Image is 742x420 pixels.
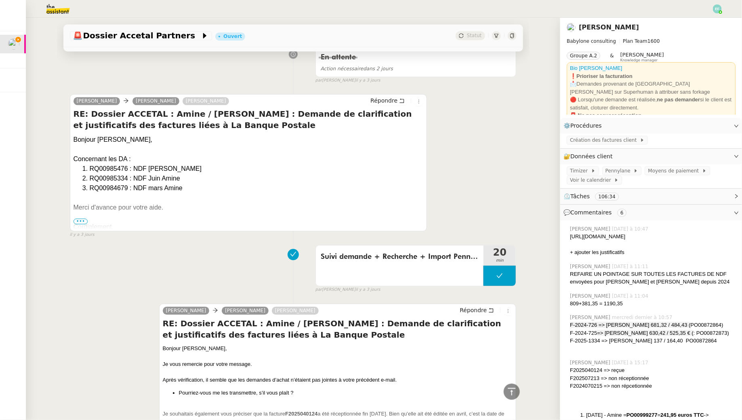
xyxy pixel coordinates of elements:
[355,286,380,293] span: il y a 3 jours
[74,203,424,212] div: Merci d'avance pour votre aide.
[73,31,201,40] span: Dossier Accetal Partners
[570,337,736,345] div: F-2025-1334 => [PERSON_NAME] 137 / 164,40 PO00872864
[612,359,650,366] span: [DATE] à 15:17
[483,248,516,257] span: 20
[570,81,576,87] span: 📩
[570,233,736,241] div: [URL][DOMAIN_NAME]
[612,263,650,270] span: [DATE] à 11:11
[567,52,600,60] nz-tag: Groupe A.2
[457,306,497,315] button: Répondre
[560,118,742,134] div: ⚙️Procédures
[647,38,660,44] span: 1600
[648,167,702,175] span: Moyens de paiement
[570,96,732,111] div: 🔴 Lorsqu'une demande est réalisée, si le client est satisfait, cloturer directement.
[563,193,625,199] span: ⏲️
[570,73,633,79] strong: ❗Prioriser la facturation
[570,374,736,382] div: F202507213 => non réceptionnée
[570,263,612,270] span: [PERSON_NAME]
[74,218,88,224] span: •••
[483,257,516,264] span: min
[570,193,590,199] span: Tâches
[563,152,616,161] span: 🔐
[223,34,242,39] div: Ouvert
[560,189,742,204] div: ⏲️Tâches 106:34
[563,121,605,130] span: ⚙️
[8,38,19,50] img: users%2FSg6jQljroSUGpSfKFUOPmUmNaZ23%2Favatar%2FUntitled.png
[620,52,664,58] span: [PERSON_NAME]
[570,112,643,118] strong: 📮 Ne pas accuser réception.
[660,412,704,418] strong: 241,95 euros TTC
[570,321,736,329] div: PO00872864)
[315,286,322,293] span: par
[132,97,179,105] a: [PERSON_NAME]
[597,330,693,336] span: => [PERSON_NAME] 630,42 / 525,35 € (
[163,307,210,314] a: [PERSON_NAME]
[570,270,736,286] div: REFAIRE UN POINTAGE SUR TOUTES LES FACTURES DE NDF envoyées pour [PERSON_NAME] et [PERSON_NAME] d...
[163,318,513,340] h4: RE: Dossier ACCETAL : Amine / [PERSON_NAME] : Demande de clarification et justificatifs des factu...
[570,176,614,184] span: Voir le calendrier
[570,292,612,300] span: [PERSON_NAME]
[570,153,613,160] span: Données client
[570,225,612,233] span: [PERSON_NAME]
[90,183,424,193] div: RQ00984679 : NDF mars Amine
[570,329,736,337] div: F-2024-725 : PO00872873)
[570,359,612,366] span: [PERSON_NAME]
[285,411,317,417] strong: F2025040124
[321,66,364,71] span: Action nécessaire
[321,66,393,71] span: dans 2 jours
[74,108,424,131] h4: RE: Dossier ACCETAL : Amine / [PERSON_NAME] : Demande de clarification et justificatifs des factu...
[570,248,736,256] div: + ajouter les justificatifs
[321,54,356,61] span: En attente
[460,306,487,314] span: Répondre
[570,65,622,71] a: Bio [PERSON_NAME]
[179,389,513,397] li: Pourriez-vous me les transmettre, s’il vous plaît ?
[163,376,513,384] div: Après vérification, il semble que les demandes d’achat n’étaient pas jointes à votre précédent e-...
[563,209,630,216] span: 💬
[657,97,700,103] strong: ne pas demander
[570,300,736,308] div: 809+381,35 = 1190,35
[222,307,269,314] a: [PERSON_NAME]
[612,314,674,321] span: mercredi dernier à 10:57
[595,193,618,201] nz-tag: 106:34
[570,167,591,175] span: Timizer
[321,251,479,263] span: Suivi demande + Recherche + Import Pennylane + Envoi d'email
[570,80,732,96] div: Demandes provenant de [GEOGRAPHIC_DATA][PERSON_NAME] sur Superhuman à attribuer sans forkage
[315,77,380,84] small: [PERSON_NAME]
[579,23,639,31] a: [PERSON_NAME]
[73,31,83,40] span: 🚨
[315,77,322,84] span: par
[570,314,612,321] span: [PERSON_NAME]
[90,164,424,174] div: RQ00985476 : NDF [PERSON_NAME]
[605,167,634,175] span: Pennylane
[183,97,229,105] a: [PERSON_NAME]
[560,205,742,220] div: 💬Commentaires 6
[163,360,513,368] div: Je vous remercie pour votre message.
[612,225,650,233] span: [DATE] à 10:47
[620,52,664,62] app-user-label: Knowledge manager
[612,292,650,300] span: [DATE] à 11:04
[272,307,319,314] a: [PERSON_NAME]
[570,322,690,328] span: F-2024-726 => [PERSON_NAME] 681,32 / 484,43 (
[570,209,612,216] span: Commentaires
[163,344,513,353] div: Bonjour [PERSON_NAME],
[713,4,722,13] img: svg
[368,96,408,105] button: Répondre
[74,135,424,145] div: Bonjour [PERSON_NAME],
[626,412,658,418] strong: PO00999277
[560,149,742,164] div: 🔐Données client
[315,286,380,293] small: [PERSON_NAME]
[70,231,95,238] span: il y a 3 jours
[570,382,736,390] div: F2024070215 => non répcetionnée
[355,77,380,84] span: il y a 3 jours
[570,122,602,129] span: Procédures
[617,209,627,217] nz-tag: 6
[90,174,424,183] div: RQ00985334 : NDF Juin Amine
[74,145,424,164] div: Concernant les DA :
[567,23,576,32] img: users%2FSg6jQljroSUGpSfKFUOPmUmNaZ23%2Favatar%2FUntitled.png
[467,33,482,38] span: Statut
[570,366,736,374] div: F2025040124 => reçue
[623,38,647,44] span: Plan Team
[74,222,424,232] div: Cordialement,
[610,52,614,62] span: &
[370,97,397,105] span: Répondre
